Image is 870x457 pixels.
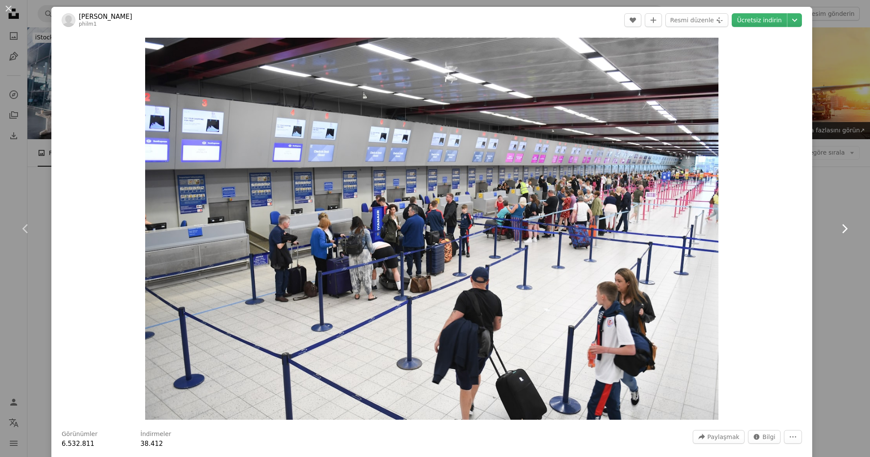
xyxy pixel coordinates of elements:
a: Ücretsiz indirin [732,13,787,27]
button: Daha Fazla Eylem [784,430,802,444]
button: Bu görselle ilgili istatistikler [748,430,781,444]
button: Bu görüntüyü yakınlaştırın [145,38,718,420]
button: Resmi düzenle [665,13,728,27]
font: Resmi düzenle [670,17,714,24]
img: binanın içinde sandalyede oturan insanlar [145,38,718,420]
font: Bilgi [763,433,775,440]
font: [PERSON_NAME] [79,13,132,21]
button: Bu görseli paylaş [693,430,745,444]
a: [PERSON_NAME] [79,12,132,21]
font: 6.532.811 [62,440,94,448]
font: Görünümler [62,430,98,437]
button: Koleksiyona Ekle [645,13,662,27]
img: Phil Mosley'nin profiline git [62,13,75,27]
font: 38.412 [140,440,163,448]
a: Sonraki [819,188,870,270]
a: philm1 [79,21,97,27]
font: Ücretsiz indirin [737,17,782,24]
button: İndirme boyutunu seçin [787,13,802,27]
font: İndirmeler [140,430,171,437]
button: Beğenmek [624,13,641,27]
font: Paylaşmak [707,433,739,440]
